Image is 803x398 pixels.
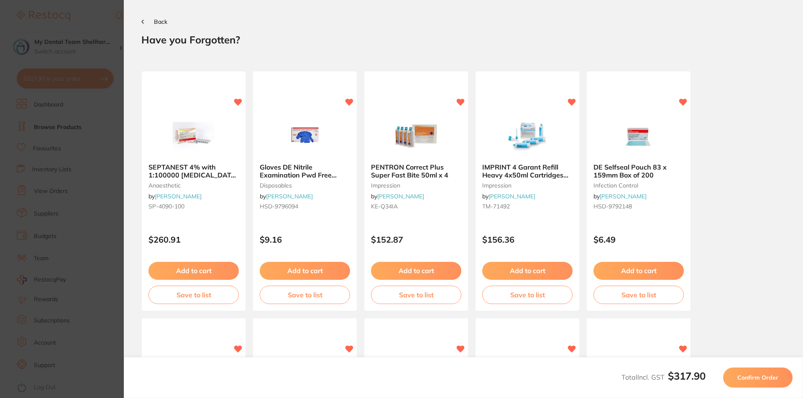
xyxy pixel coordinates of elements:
span: by [260,193,313,200]
h2: Have you Forgotten? [141,33,785,46]
small: SP-4090-100 [148,203,239,210]
img: IMPRINT 4 Garant Refill Heavy 4x50ml Cartridges 5x Tips&Syr [500,115,555,157]
p: $156.36 [482,235,573,244]
small: impression [371,182,461,189]
a: [PERSON_NAME] [600,193,647,200]
small: HSD-9796094 [260,203,350,210]
button: Save to list [260,286,350,304]
span: Total Incl. GST [621,373,706,381]
span: by [148,193,202,200]
button: Confirm Order [723,368,793,388]
small: anaesthetic [148,182,239,189]
button: Save to list [482,286,573,304]
span: Confirm Order [737,374,778,381]
small: KE-Q34IA [371,203,461,210]
button: Save to list [371,286,461,304]
button: Back [141,18,167,25]
button: Add to cart [260,262,350,279]
span: by [482,193,535,200]
button: Save to list [593,286,684,304]
a: [PERSON_NAME] [488,193,535,200]
button: Save to list [148,286,239,304]
p: $9.16 [260,235,350,244]
button: Add to cart [482,262,573,279]
img: Gloves DE Nitrile Examination Pwd Free Small Box 200 [278,115,332,157]
button: Add to cart [371,262,461,279]
a: [PERSON_NAME] [155,193,202,200]
b: $317.90 [668,370,706,382]
b: SEPTANEST 4% with 1:100000 adrenalin 2.2ml 2xBox 50 GOLD [148,163,239,179]
img: SEPTANEST 4% with 1:100000 adrenalin 2.2ml 2xBox 50 GOLD [166,115,221,157]
b: PENTRON Correct Plus Super Fast Bite 50ml x 4 [371,163,461,179]
a: [PERSON_NAME] [266,193,313,200]
span: by [371,193,424,200]
b: Gloves DE Nitrile Examination Pwd Free Small Box 200 [260,163,350,179]
small: HSD-9792148 [593,203,684,210]
p: $152.87 [371,235,461,244]
button: Add to cart [593,262,684,279]
b: DE Selfseal Pouch 83 x 159mm Box of 200 [593,163,684,179]
b: IMPRINT 4 Garant Refill Heavy 4x50ml Cartridges 5x Tips&Syr [482,163,573,179]
img: DE Selfseal Pouch 83 x 159mm Box of 200 [611,115,666,157]
img: PENTRON Correct Plus Super Fast Bite 50ml x 4 [389,115,443,157]
small: TM-71492 [482,203,573,210]
small: disposables [260,182,350,189]
a: [PERSON_NAME] [377,193,424,200]
p: $6.49 [593,235,684,244]
button: Add to cart [148,262,239,279]
span: by [593,193,647,200]
span: Back [154,18,167,25]
small: infection control [593,182,684,189]
p: $260.91 [148,235,239,244]
small: impression [482,182,573,189]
